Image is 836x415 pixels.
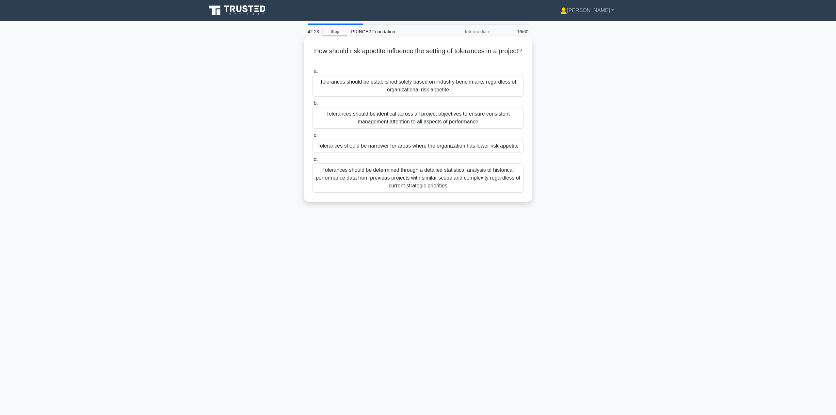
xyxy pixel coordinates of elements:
div: PRINCE2 Foundation [347,25,437,38]
span: a. [313,68,318,74]
span: c. [313,132,317,138]
div: Tolerances should be determined through a detailed statistical analysis of historical performance... [312,163,524,193]
span: b. [313,100,318,106]
div: Tolerances should be identical across all project objectives to ensure consistent management atte... [312,107,524,129]
a: Stop [323,28,347,36]
div: 42:23 [304,25,323,38]
div: Intermediate [437,25,494,38]
h5: How should risk appetite influence the setting of tolerances in a project? [312,47,524,63]
div: Tolerances should be established solely based on industry benchmarks regardless of organizational... [312,75,524,97]
a: [PERSON_NAME] [545,4,630,17]
div: 16/60 [494,25,532,38]
div: Tolerances should be narrower for areas where the organization has lower risk appetite [312,139,524,153]
span: d. [313,156,318,162]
